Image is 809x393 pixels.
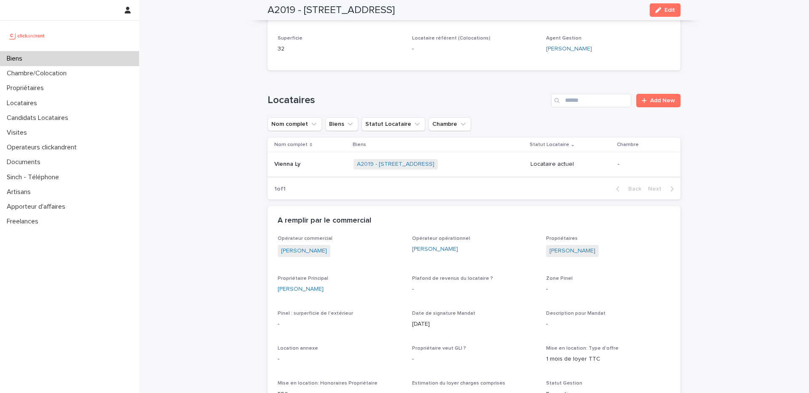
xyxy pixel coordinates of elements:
p: - [278,320,402,329]
p: - [618,161,667,168]
h1: Locataires [268,94,548,106]
span: Agent Gestion [546,36,581,41]
button: Biens [325,117,358,131]
button: Statut Locataire [362,117,425,131]
img: UCB0brd3T0yccxBKYDjQ [7,27,48,44]
span: Description pour Mandat [546,311,605,316]
p: 1 mois de loyer TTC [546,355,670,364]
button: Nom complet [268,117,322,131]
span: Propriétaire veut GLI ? [412,346,466,351]
span: Superficie [278,36,303,41]
span: Edit [664,7,675,13]
span: Locataire référent (Colocations) [412,36,490,41]
input: Search [551,94,631,107]
span: Next [648,186,667,192]
p: Apporteur d'affaires [3,203,72,211]
a: [PERSON_NAME] [281,247,327,255]
p: - [546,285,670,294]
span: Propriétaire Principal [278,276,328,281]
span: Date de signature Mandat [412,311,475,316]
p: Sinch - Téléphone [3,173,66,181]
p: Biens [3,55,29,63]
a: [PERSON_NAME] [278,285,324,294]
span: Statut Gestion [546,381,582,386]
a: [PERSON_NAME] [412,245,458,254]
span: Location annexe [278,346,318,351]
span: Add New [650,98,675,104]
span: Estimation du loyer charges comprises [412,381,505,386]
p: Biens [353,140,366,149]
button: Next [645,185,680,193]
p: Vienna Ly [274,159,302,168]
p: Operateurs clickandrent [3,143,83,151]
p: Candidats Locataires [3,114,75,122]
p: Freelances [3,218,45,226]
span: Plafond de revenus du locataire ? [412,276,493,281]
span: Pinel : surperficie de l'extérieur [278,311,353,316]
h2: A remplir par le commercial [278,216,371,226]
a: Add New [636,94,680,107]
span: Opérateur commercial [278,236,332,241]
p: Locataires [3,99,44,107]
p: Chambre/Colocation [3,69,73,77]
p: 32 [278,45,402,53]
p: - [412,45,536,53]
a: [PERSON_NAME] [546,45,592,53]
p: 1 of 1 [268,179,292,199]
p: Documents [3,158,47,166]
a: [PERSON_NAME] [549,247,595,255]
a: A2019 - [STREET_ADDRESS] [357,161,434,168]
p: Chambre [617,140,639,149]
span: Mise en location: Type d'offre [546,346,619,351]
tr: Vienna LyVienna Ly A2019 - [STREET_ADDRESS] Locataire actuel- [268,152,680,177]
button: Chambre [429,117,471,131]
button: Back [609,185,645,193]
p: - [278,355,402,364]
p: Statut Locataire [530,140,569,149]
span: Back [623,186,641,192]
p: - [546,320,670,329]
p: Locataire actuel [530,161,611,168]
span: Propriétaires [546,236,578,241]
span: Mise en location: Honoraires Propriétaire [278,381,378,386]
span: Zone Pinel [546,276,573,281]
p: Visites [3,129,34,137]
p: Artisans [3,188,38,196]
p: - [412,285,536,294]
span: Opérateur opérationnel [412,236,470,241]
h2: A2019 - [STREET_ADDRESS] [268,4,395,16]
p: Propriétaires [3,84,51,92]
p: [DATE] [412,320,536,329]
p: Nom complet [274,140,308,149]
button: Edit [650,3,680,17]
p: - [412,355,536,364]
